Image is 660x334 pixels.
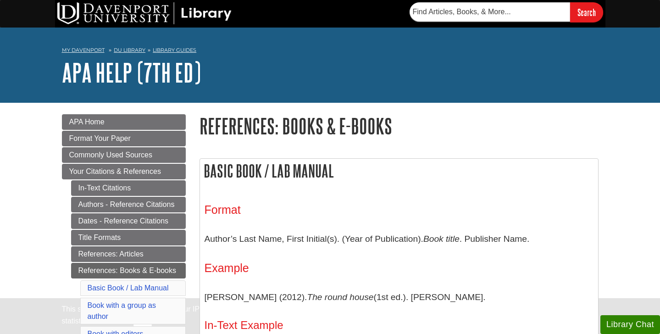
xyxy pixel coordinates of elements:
i: The round house [307,292,373,302]
p: Author’s Last Name, First Initial(s). (Year of Publication). . Publisher Name. [205,226,593,252]
span: Format Your Paper [69,134,131,142]
button: Library Chat [600,315,660,334]
a: Title Formats [71,230,186,245]
h4: In-Text Example [205,319,593,331]
a: Basic Book / Lab Manual [88,284,169,292]
span: APA Home [69,118,105,126]
h3: Format [205,203,593,217]
a: Dates - Reference Citations [71,213,186,229]
span: Your Citations & References [69,167,161,175]
h1: References: Books & E-books [200,114,599,138]
p: [PERSON_NAME] (2012). (1st ed.). [PERSON_NAME]. [205,284,593,311]
a: In-Text Citations [71,180,186,196]
a: Commonly Used Sources [62,147,186,163]
span: Commonly Used Sources [69,151,152,159]
a: Book with a group as author [88,301,156,320]
i: Book title [423,234,460,244]
img: DU Library [57,2,232,24]
nav: breadcrumb [62,44,599,59]
a: References: Articles [71,246,186,262]
a: Format Your Paper [62,131,186,146]
h3: Example [205,262,593,275]
a: References: Books & E-books [71,263,186,278]
a: APA Help (7th Ed) [62,58,201,87]
a: DU Library [114,47,145,53]
input: Find Articles, Books, & More... [410,2,570,22]
a: Your Citations & References [62,164,186,179]
input: Search [570,2,603,22]
a: APA Home [62,114,186,130]
h2: Basic Book / Lab Manual [200,159,598,183]
form: Searches DU Library's articles, books, and more [410,2,603,22]
a: Library Guides [153,47,196,53]
a: My Davenport [62,46,105,54]
a: Authors - Reference Citations [71,197,186,212]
